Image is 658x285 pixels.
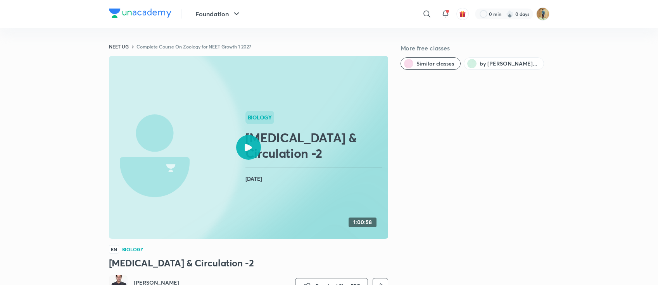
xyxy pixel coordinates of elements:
[191,6,246,22] button: Foundation
[416,60,454,67] span: Similar classes
[245,174,385,184] h4: [DATE]
[109,9,171,20] a: Company Logo
[245,130,385,161] h2: [MEDICAL_DATA] & Circulation -2
[464,57,544,70] button: by Prem Shankar Pandey
[401,57,461,70] button: Similar classes
[109,9,171,18] img: Company Logo
[109,245,119,254] span: EN
[480,60,537,67] span: by Prem Shankar Pandey
[456,8,469,20] button: avatar
[459,10,466,17] img: avatar
[109,257,388,269] h3: [MEDICAL_DATA] & Circulation -2
[122,247,144,252] h4: Biology
[136,43,251,50] a: Complete Course On Zoology for NEET Growth 1 2027
[536,7,549,21] img: Prashant Dewda
[353,219,372,226] h4: 1:00:58
[401,43,549,53] h5: More free classes
[506,10,514,18] img: streak
[109,43,129,50] a: NEET UG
